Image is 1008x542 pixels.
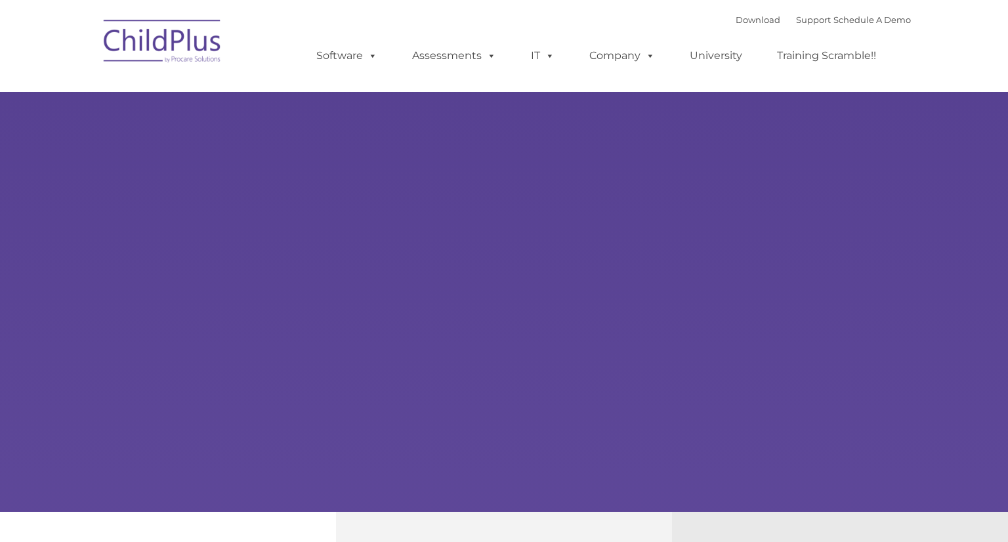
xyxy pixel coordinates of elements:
a: Training Scramble!! [764,43,889,69]
a: Schedule A Demo [833,14,911,25]
a: IT [518,43,568,69]
font: | [736,14,911,25]
a: Company [576,43,668,69]
a: University [677,43,755,69]
a: Support [796,14,831,25]
img: ChildPlus by Procare Solutions [97,10,228,76]
a: Assessments [399,43,509,69]
a: Software [303,43,390,69]
a: Download [736,14,780,25]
